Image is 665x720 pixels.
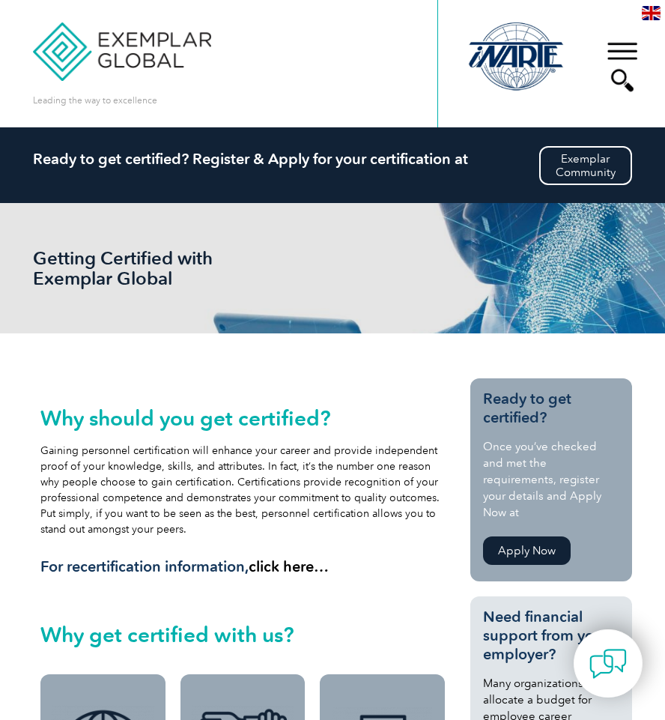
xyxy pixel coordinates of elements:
[642,6,661,20] img: en
[33,92,157,109] p: Leading the way to excellence
[249,557,329,575] a: click here…
[589,645,627,683] img: contact-chat.png
[483,608,619,664] h3: Need financial support from your employer?
[40,406,444,576] div: Gaining personnel certification will enhance your career and provide independent proof of your kn...
[539,146,632,185] a: ExemplarCommunity
[40,406,444,430] h2: Why should you get certified?
[483,390,619,427] h3: Ready to get certified?
[483,536,571,565] a: Apply Now
[33,248,258,288] h1: Getting Certified with Exemplar Global
[40,557,444,576] h3: For recertification information,
[40,623,444,647] h2: Why get certified with us?
[483,438,619,521] p: Once you’ve checked and met the requirements, register your details and Apply Now at
[33,150,631,168] h2: Ready to get certified? Register & Apply for your certification at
